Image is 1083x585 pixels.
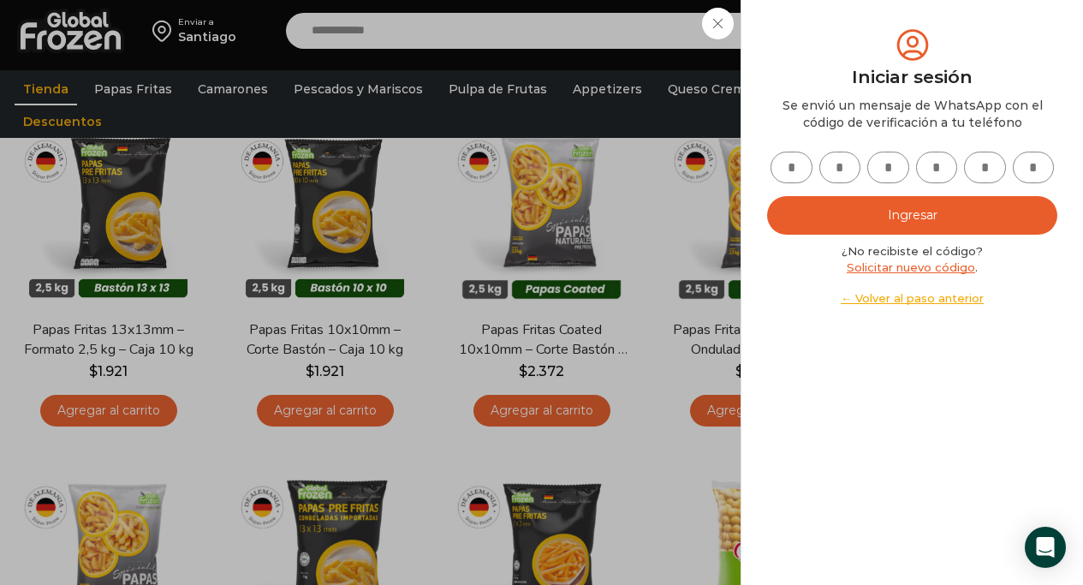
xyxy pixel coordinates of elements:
img: tabler-icon-user-circle.svg [893,26,932,64]
a: Solicitar nuevo código [847,260,975,274]
a: ← Volver al paso anterior [767,290,1057,307]
button: Ingresar [767,196,1057,235]
div: ¿No recibiste el código? . [767,243,1057,307]
div: Iniciar sesión [767,64,1057,90]
div: Open Intercom Messenger [1025,527,1066,568]
div: Se envió un mensaje de WhatsApp con el código de verificación a tu teléfono [767,97,1057,131]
